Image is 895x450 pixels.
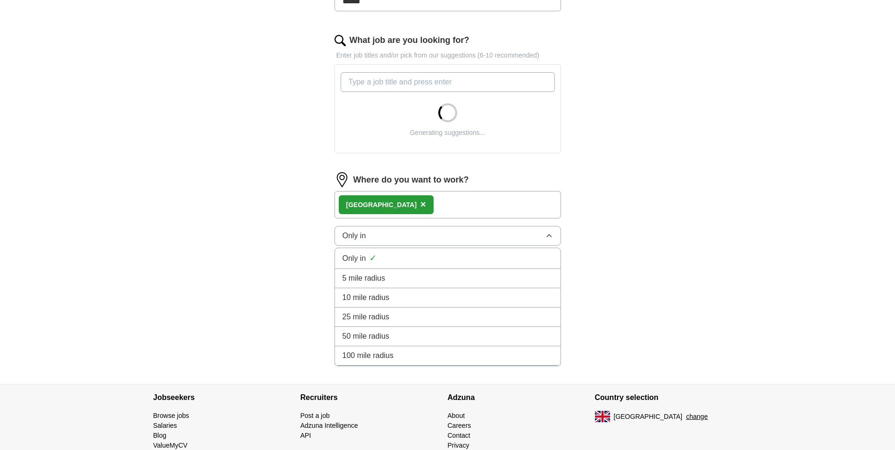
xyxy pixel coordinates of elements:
[153,432,167,439] a: Blog
[350,34,469,47] label: What job are you looking for?
[448,422,471,429] a: Careers
[410,128,485,138] div: Generating suggestions...
[335,50,561,60] p: Enter job titles and/or pick from our suggestions (6-10 recommended)
[335,35,346,46] img: search.png
[343,350,394,361] span: 100 mile radius
[343,292,390,303] span: 10 mile radius
[301,412,330,419] a: Post a job
[369,252,376,265] span: ✓
[346,200,417,210] div: [GEOGRAPHIC_DATA]
[343,230,366,242] span: Only in
[343,331,390,342] span: 50 mile radius
[614,412,683,422] span: [GEOGRAPHIC_DATA]
[343,253,366,264] span: Only in
[420,198,426,212] button: ×
[343,273,385,284] span: 5 mile radius
[420,199,426,209] span: ×
[153,442,188,449] a: ValueMyCV
[343,311,390,323] span: 25 mile radius
[595,411,610,422] img: UK flag
[686,412,708,422] button: change
[448,442,469,449] a: Privacy
[335,172,350,187] img: location.png
[301,432,311,439] a: API
[353,174,469,186] label: Where do you want to work?
[595,384,742,411] h4: Country selection
[341,72,555,92] input: Type a job title and press enter
[448,432,470,439] a: Contact
[153,412,189,419] a: Browse jobs
[335,226,561,246] button: Only in
[301,422,358,429] a: Adzuna Intelligence
[448,412,465,419] a: About
[153,422,177,429] a: Salaries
